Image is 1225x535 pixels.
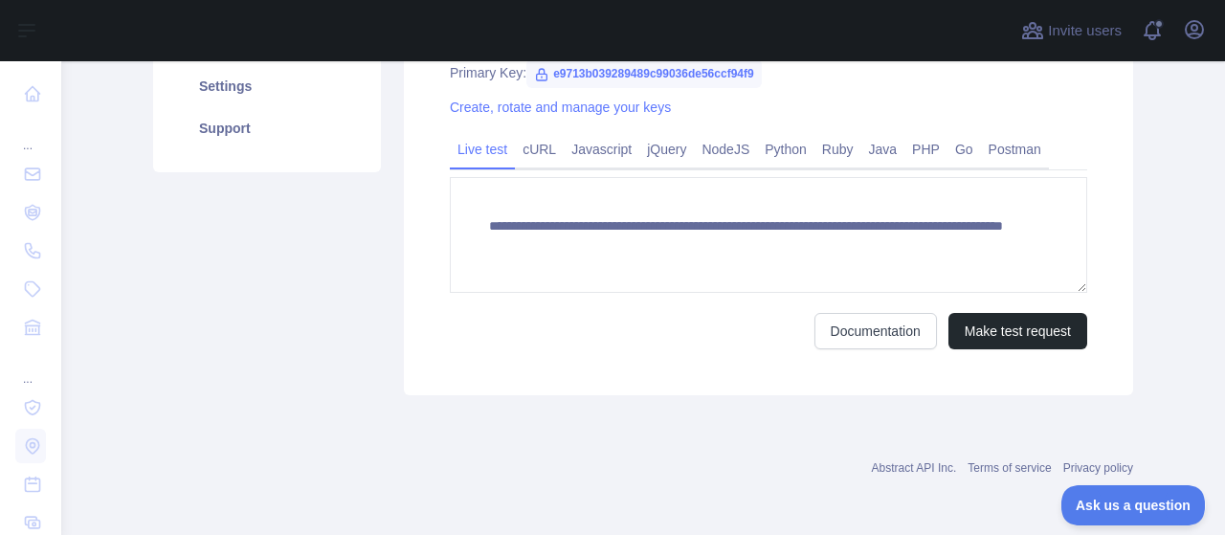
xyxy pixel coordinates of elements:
[176,107,358,149] a: Support
[450,63,1087,82] div: Primary Key:
[639,134,694,165] a: jQuery
[981,134,1049,165] a: Postman
[15,115,46,153] div: ...
[1061,485,1206,525] iframe: Toggle Customer Support
[1063,461,1133,475] a: Privacy policy
[15,348,46,387] div: ...
[814,134,861,165] a: Ruby
[564,134,639,165] a: Javascript
[1048,20,1122,42] span: Invite users
[861,134,905,165] a: Java
[968,461,1051,475] a: Terms of service
[694,134,757,165] a: NodeJS
[947,134,981,165] a: Go
[1017,15,1125,46] button: Invite users
[176,65,358,107] a: Settings
[757,134,814,165] a: Python
[948,313,1087,349] button: Make test request
[515,134,564,165] a: cURL
[872,461,957,475] a: Abstract API Inc.
[814,313,937,349] a: Documentation
[526,59,762,88] span: e9713b039289489c99036de56ccf94f9
[450,134,515,165] a: Live test
[450,100,671,115] a: Create, rotate and manage your keys
[904,134,947,165] a: PHP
